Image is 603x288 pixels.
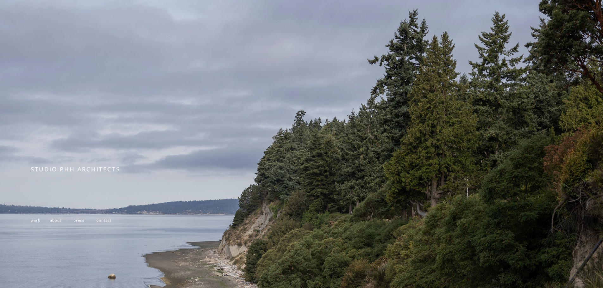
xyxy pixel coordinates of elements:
a: press [73,218,85,223]
a: about [50,218,61,223]
span: STUDIO PHH ARCHITECTS [31,165,120,173]
a: contact [97,218,111,223]
a: work [31,218,40,223]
